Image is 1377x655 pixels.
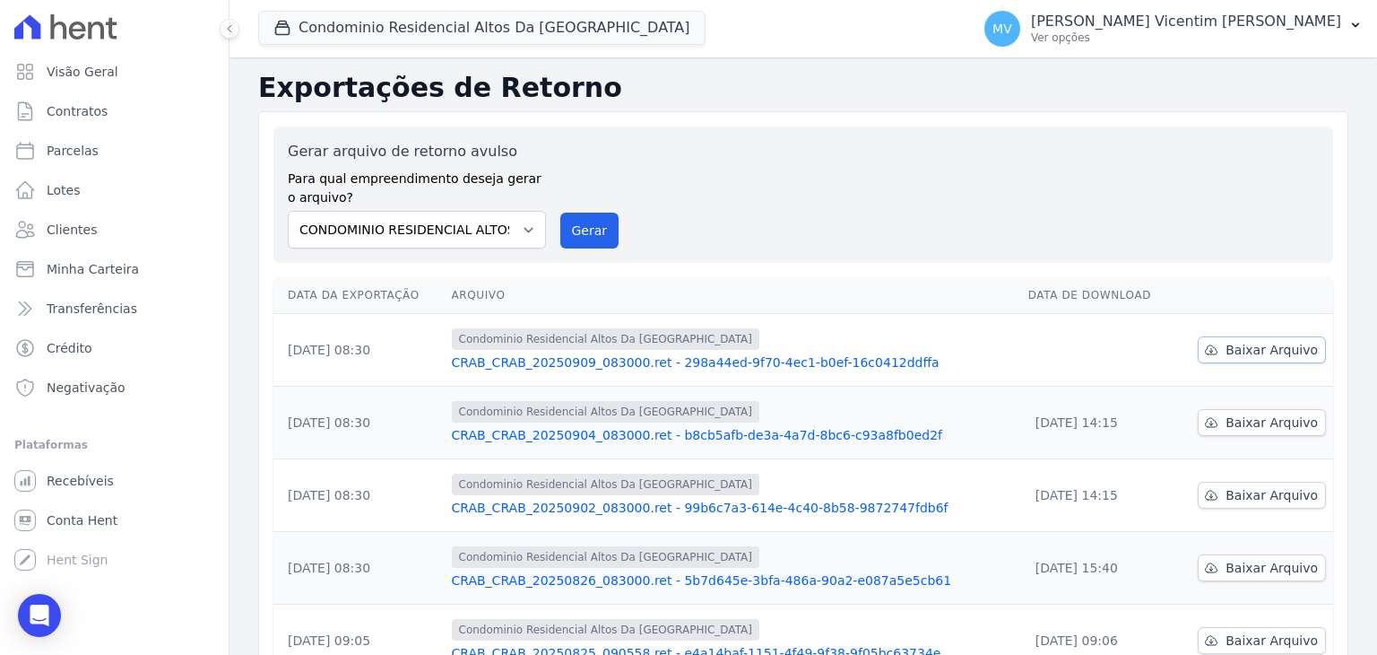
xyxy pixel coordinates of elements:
td: [DATE] 08:30 [273,459,445,532]
span: Baixar Arquivo [1225,341,1318,359]
span: Transferências [47,300,137,318]
a: Parcelas [7,133,221,169]
span: Baixar Arquivo [1225,486,1318,504]
span: Crédito [47,339,92,357]
h2: Exportações de Retorno [258,72,1348,104]
th: Data de Download [1021,277,1174,314]
td: [DATE] 08:30 [273,387,445,459]
a: Baixar Arquivo [1198,627,1326,654]
td: [DATE] 14:15 [1021,387,1174,459]
a: CRAB_CRAB_20250902_083000.ret - 99b6c7a3-614e-4c40-8b58-9872747fdb6f [452,499,1014,517]
a: Negativação [7,370,221,406]
button: Condominio Residencial Altos Da [GEOGRAPHIC_DATA] [258,11,706,45]
a: Contratos [7,93,221,129]
td: [DATE] 15:40 [1021,532,1174,605]
span: Condominio Residencial Altos Da [GEOGRAPHIC_DATA] [452,474,759,495]
a: Visão Geral [7,54,221,90]
th: Data da Exportação [273,277,445,314]
span: Clientes [47,221,97,239]
span: Minha Carteira [47,260,139,278]
span: Lotes [47,181,81,199]
span: Conta Hent [47,511,117,529]
span: Baixar Arquivo [1225,632,1318,650]
span: Contratos [47,102,108,120]
a: CRAB_CRAB_20250826_083000.ret - 5b7d645e-3bfa-486a-90a2-e087a5e5cb61 [452,572,1014,589]
span: Condominio Residencial Altos Da [GEOGRAPHIC_DATA] [452,401,759,423]
a: Baixar Arquivo [1198,409,1326,436]
a: Conta Hent [7,502,221,538]
td: [DATE] 08:30 [273,532,445,605]
th: Arquivo [445,277,1021,314]
td: [DATE] 08:30 [273,314,445,387]
span: Condominio Residencial Altos Da [GEOGRAPHIC_DATA] [452,619,759,641]
a: Minha Carteira [7,251,221,287]
span: Baixar Arquivo [1225,559,1318,577]
a: Transferências [7,291,221,327]
a: Baixar Arquivo [1198,482,1326,509]
button: MV [PERSON_NAME] Vicentim [PERSON_NAME] Ver opções [970,4,1377,54]
p: Ver opções [1031,31,1341,45]
a: CRAB_CRAB_20250909_083000.ret - 298a44ed-9f70-4ec1-b0ef-16c0412ddffa [452,354,1014,371]
td: [DATE] 14:15 [1021,459,1174,532]
span: Parcelas [47,142,99,160]
a: Clientes [7,212,221,248]
span: Negativação [47,379,126,397]
p: [PERSON_NAME] Vicentim [PERSON_NAME] [1031,13,1341,31]
span: MV [992,22,1012,35]
span: Baixar Arquivo [1225,414,1318,432]
a: Baixar Arquivo [1198,336,1326,363]
a: Recebíveis [7,463,221,499]
div: Plataformas [14,434,214,456]
button: Gerar [560,213,619,249]
a: Lotes [7,172,221,208]
span: Condominio Residencial Altos Da [GEOGRAPHIC_DATA] [452,328,759,350]
div: Open Intercom Messenger [18,594,61,637]
span: Recebíveis [47,472,114,490]
label: Para qual empreendimento deseja gerar o arquivo? [288,162,546,207]
a: Baixar Arquivo [1198,555,1326,581]
span: Visão Geral [47,63,118,81]
span: Condominio Residencial Altos Da [GEOGRAPHIC_DATA] [452,546,759,568]
label: Gerar arquivo de retorno avulso [288,141,546,162]
a: Crédito [7,330,221,366]
a: CRAB_CRAB_20250904_083000.ret - b8cb5afb-de3a-4a7d-8bc6-c93a8fb0ed2f [452,426,1014,444]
